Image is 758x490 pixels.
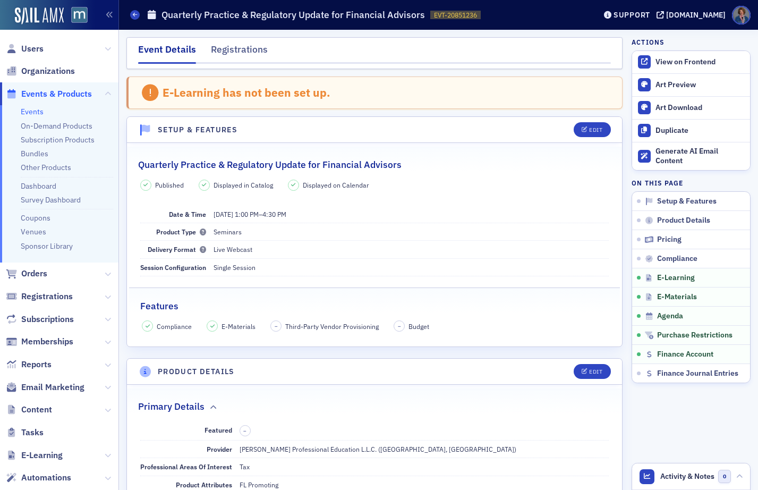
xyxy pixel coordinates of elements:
h1: Quarterly Practice & Regulatory Update for Financial Advisors [161,9,425,21]
div: Support [614,10,650,20]
a: Content [6,404,52,416]
a: Organizations [6,65,75,77]
a: Memberships [6,336,73,348]
span: Tasks [21,427,44,438]
span: Published [155,180,184,190]
span: Delivery Format [148,245,206,254]
span: – [398,323,401,330]
a: Email Marketing [6,382,84,393]
span: Third-Party Vendor Provisioning [285,322,379,331]
time: 1:00 PM [235,210,259,218]
span: Live Webcast [214,245,252,254]
span: E-Learning [657,273,695,283]
span: Finance Account [657,350,713,359]
span: Profile [732,6,751,24]
img: SailAMX [71,7,88,23]
button: Edit [574,122,610,137]
a: Dashboard [21,181,56,191]
span: Featured [205,426,232,434]
a: Sponsor Library [21,241,73,251]
div: Tax [240,462,250,471]
span: Provider [207,445,232,453]
a: Subscriptions [6,314,74,325]
a: Art Download [632,96,750,119]
span: Pricing [657,235,682,244]
a: Subscription Products [21,135,95,145]
a: Events & Products [6,88,92,100]
span: Single Session [214,263,255,272]
span: Email Marketing [21,382,84,393]
span: – [214,210,286,218]
div: Art Download [655,103,745,113]
a: Venues [21,227,46,236]
a: Orders [6,268,47,280]
h4: Setup & Features [158,124,237,136]
span: Agenda [657,311,683,321]
a: View on Frontend [632,51,750,73]
img: SailAMX [15,7,64,24]
h4: On this page [632,178,751,188]
span: Product Type [156,227,206,236]
div: View on Frontend [655,57,745,67]
div: Duplicate [655,126,745,136]
a: E-Learning [6,450,63,461]
span: Subscriptions [21,314,74,325]
h2: Quarterly Practice & Regulatory Update for Financial Advisors [138,158,402,172]
span: E-Materials [657,292,697,302]
a: On-Demand Products [21,121,92,131]
span: Compliance [657,254,697,264]
span: EVT-20851236 [434,11,477,20]
a: Registrations [6,291,73,302]
span: Purchase Restrictions [657,331,733,340]
a: Events [21,107,44,116]
div: FL Promoting [240,480,278,489]
span: Events & Products [21,88,92,100]
span: Professional Areas Of Interest [140,462,232,471]
a: Users [6,43,44,55]
span: Product Details [657,216,710,225]
span: – [243,427,246,435]
button: [DOMAIN_NAME] [657,11,729,19]
time: 4:30 PM [262,210,286,218]
span: E-Learning [21,450,63,461]
div: Art Preview [655,80,745,90]
span: Displayed in Catalog [214,180,273,190]
span: Date & Time [169,210,206,218]
span: Memberships [21,336,73,348]
span: Compliance [157,322,192,331]
div: Generate AI Email Content [655,147,745,165]
span: Automations [21,472,71,484]
span: Finance Journal Entries [657,369,738,378]
h4: Product Details [158,366,235,377]
span: Setup & Features [657,197,717,206]
span: Organizations [21,65,75,77]
span: 0 [718,470,731,483]
h2: Primary Details [138,400,205,413]
div: Event Details [138,43,196,64]
div: Edit [589,369,602,375]
span: [DATE] [214,210,233,218]
a: Bundles [21,149,48,158]
button: Generate AI Email Content [632,142,750,171]
span: Users [21,43,44,55]
a: Survey Dashboard [21,195,81,205]
span: Session Configuration [140,263,206,272]
h4: Actions [632,37,665,47]
a: Coupons [21,213,50,223]
button: Edit [574,364,610,379]
h2: Features [140,299,178,313]
span: Budget [408,322,429,331]
a: Reports [6,359,52,370]
a: Other Products [21,163,71,172]
a: Automations [6,472,71,484]
a: Art Preview [632,74,750,96]
span: Reports [21,359,52,370]
button: Duplicate [632,119,750,142]
div: Edit [589,127,602,133]
div: Registrations [211,43,268,62]
span: Orders [21,268,47,280]
span: Registrations [21,291,73,302]
span: Displayed on Calendar [303,180,369,190]
div: E-Learning has not been set up. [163,86,330,99]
